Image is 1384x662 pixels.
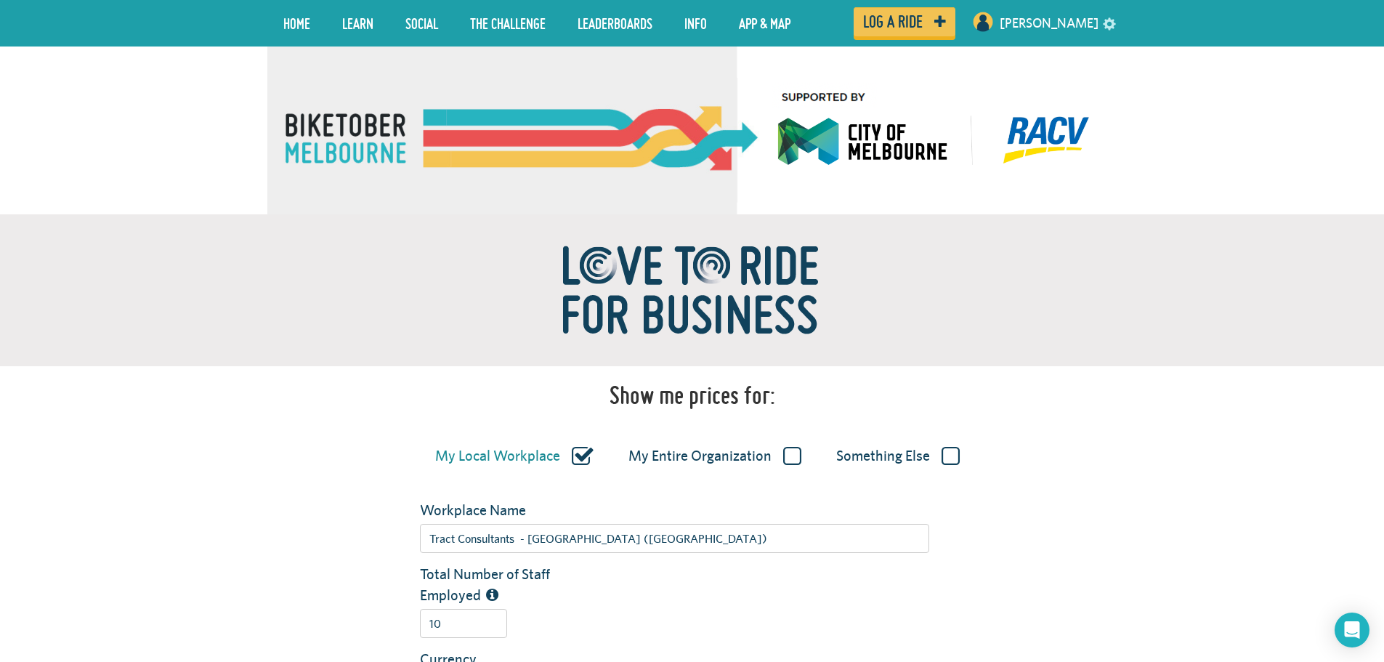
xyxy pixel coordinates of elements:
a: Leaderboards [567,5,663,41]
a: Log a ride [854,7,955,36]
img: ltr_for_biz-e6001c5fe4d5a622ce57f6846a52a92b55b8f49da94d543b329e0189dcabf444.png [511,214,874,366]
span: Log a ride [863,15,923,28]
img: Biketober Australia 2025 [267,47,1117,214]
a: App & Map [728,5,801,41]
a: [PERSON_NAME] [1000,6,1098,41]
a: Home [272,5,321,41]
a: LEARN [331,5,384,41]
div: Open Intercom Messenger [1335,613,1369,647]
label: Total Number of Staff Employed [409,564,586,605]
a: The Challenge [459,5,557,41]
a: settings drop down toggle [1103,16,1116,30]
a: Social [394,5,449,41]
label: Workplace Name [409,500,586,521]
a: Info [673,5,718,41]
label: Something Else [836,447,960,466]
i: The total number of people employed by this organization/workplace, including part time staff. [486,588,498,602]
h1: Show me prices for: [610,381,775,410]
img: User profile image [971,10,995,33]
label: My Local Workplace [435,447,594,466]
label: My Entire Organization [628,447,801,466]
